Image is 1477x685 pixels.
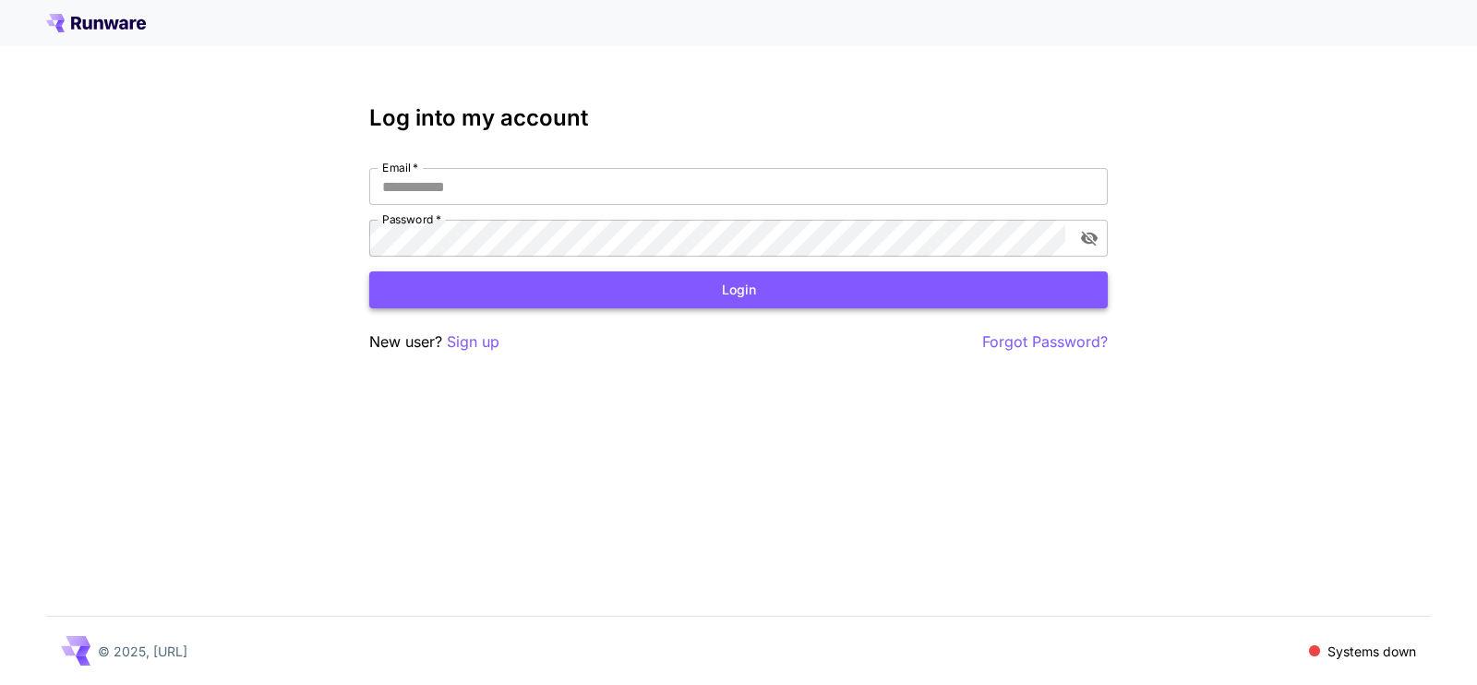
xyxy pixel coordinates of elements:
label: Email [382,160,418,175]
p: Systems down [1327,642,1416,661]
label: Password [382,211,441,227]
p: New user? [369,330,499,354]
h3: Log into my account [369,105,1108,131]
p: © 2025, [URL] [98,642,187,661]
button: Forgot Password? [982,330,1108,354]
button: Login [369,271,1108,309]
button: Sign up [447,330,499,354]
button: toggle password visibility [1073,222,1106,255]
